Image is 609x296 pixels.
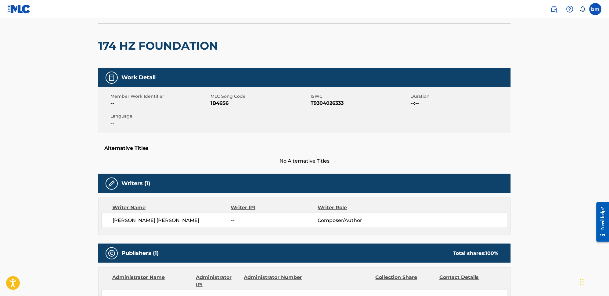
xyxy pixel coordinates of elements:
span: Member Work Identifier [110,93,209,100]
div: Administrator Name [112,274,191,288]
iframe: Chat Widget [578,267,609,296]
span: 1B46S6 [211,100,309,107]
span: 100 % [486,250,499,256]
span: Duration [411,93,509,100]
span: --:-- [411,100,509,107]
img: Work Detail [108,74,115,81]
span: -- [110,100,209,107]
div: Total shares: [453,250,499,257]
div: Writer IPI [231,204,318,211]
iframe: Resource Center [592,197,609,246]
img: Publishers [108,250,115,257]
h2: 174 HZ FOUNDATION [98,39,221,53]
span: Composer/Author [318,217,397,224]
img: MLC Logo [7,5,31,13]
span: -- [110,119,209,127]
div: User Menu [589,3,602,15]
span: MLC Song Code [211,93,309,100]
span: T9304026333 [311,100,409,107]
span: [PERSON_NAME] [PERSON_NAME] [113,217,231,224]
div: Administrator IPI [196,274,239,288]
img: help [566,5,574,13]
span: -- [231,217,318,224]
h5: Writers (1) [121,180,150,187]
div: Writer Role [318,204,397,211]
div: Contact Details [439,274,499,288]
div: Writer Name [112,204,231,211]
div: Help [564,3,576,15]
div: Collection Share [376,274,435,288]
img: search [550,5,558,13]
h5: Publishers (1) [121,250,159,257]
div: Drag [580,273,584,291]
h5: Work Detail [121,74,156,81]
h5: Alternative Titles [104,145,505,151]
span: ISWC [311,93,409,100]
div: Administrator Number [244,274,303,288]
span: Language [110,113,209,119]
img: Writers [108,180,115,187]
a: Public Search [548,3,560,15]
span: No Alternative Titles [98,157,511,165]
div: Notifications [580,6,586,12]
